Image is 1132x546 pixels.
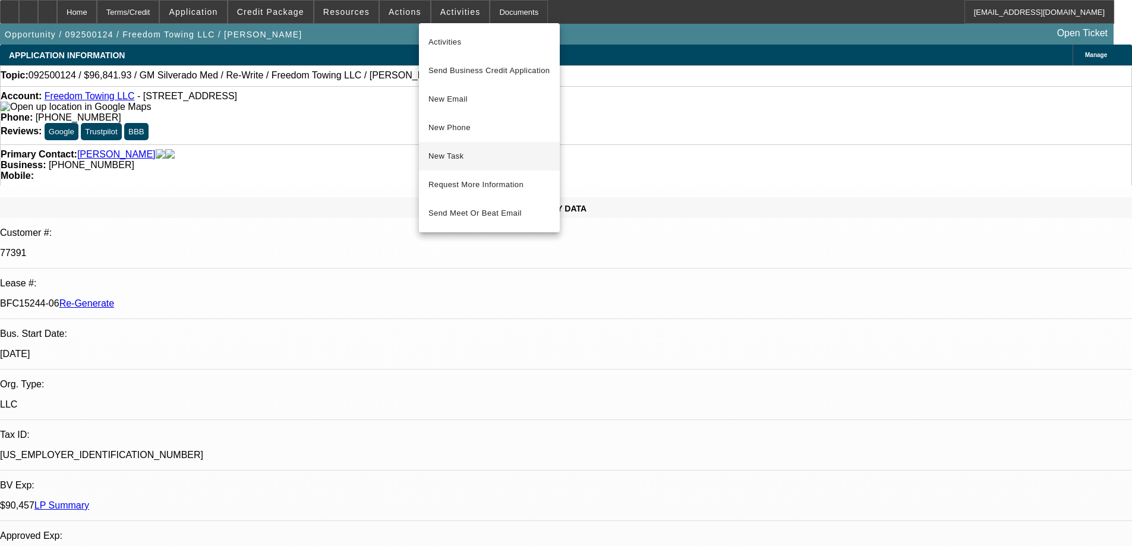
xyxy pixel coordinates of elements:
span: Send Business Credit Application [428,64,550,78]
span: New Task [428,149,550,163]
span: Send Meet Or Beat Email [428,206,550,220]
span: New Email [428,92,550,106]
span: Activities [428,35,550,49]
span: Request More Information [428,178,550,192]
span: New Phone [428,121,550,135]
